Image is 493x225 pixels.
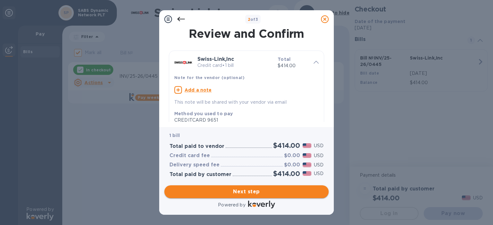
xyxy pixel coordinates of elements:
[169,143,224,149] h3: Total paid to vendor
[169,162,220,168] h3: Delivery speed fee
[168,27,325,40] h1: Review and Confirm
[273,170,300,178] h2: $414.00
[303,171,311,176] img: USD
[314,152,324,159] p: USD
[278,62,308,69] p: $414.00
[174,56,319,106] div: Swiss-Link,IncCredit card•1 billTotal$414.00Note for the vendor (optional)Add a noteThis note wil...
[278,57,290,62] b: Total
[248,17,258,22] b: of 3
[314,170,324,177] p: USD
[303,143,311,148] img: USD
[169,172,231,178] h3: Total paid by customer
[218,202,245,208] p: Powered by
[197,62,272,69] p: Credit card • 1 bill
[174,111,233,116] b: Method you used to pay
[169,133,180,138] b: 1 bill
[303,163,311,167] img: USD
[185,87,212,92] u: Add a note
[169,188,324,196] span: Next step
[284,153,300,159] h3: $0.00
[273,141,300,149] h2: $414.00
[174,75,245,80] b: Note for the vendor (optional)
[174,117,314,124] div: CREDITCARD 9651
[174,99,319,106] p: This note will be shared with your vendor via email
[169,153,210,159] h3: Credit card fee
[314,162,324,168] p: USD
[248,201,275,208] img: Logo
[164,185,329,198] button: Next step
[303,153,311,158] img: USD
[284,162,300,168] h3: $0.00
[197,56,234,62] b: Swiss-Link,Inc
[248,17,250,22] span: 2
[314,142,324,149] p: USD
